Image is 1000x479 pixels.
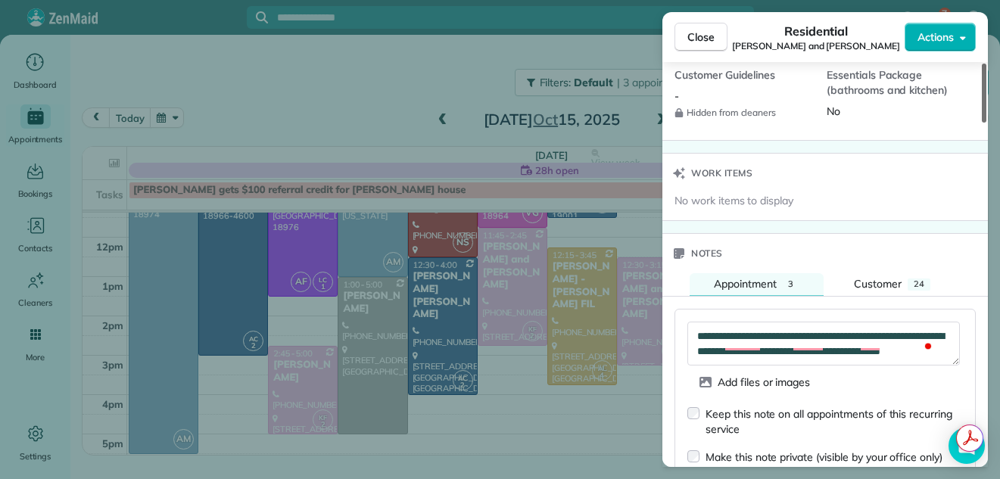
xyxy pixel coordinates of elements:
[687,30,715,45] span: Close
[827,67,967,98] span: Essentials Package (bathrooms and kitchen)
[854,277,902,291] span: Customer
[691,246,723,261] span: Notes
[827,104,840,118] span: No
[674,89,679,103] span: -
[917,30,954,45] span: Actions
[732,40,900,52] span: [PERSON_NAME] and [PERSON_NAME]
[674,107,815,119] span: Hidden from cleaners
[687,372,822,393] button: Add files or images
[687,322,960,365] textarea: To enrich screen reader interactions, please activate Accessibility in Grammarly extension settings
[949,428,985,464] div: Open Intercom Messenger
[714,277,777,291] span: Appointment
[706,449,942,465] label: Make this note private (visible by your office only)
[674,67,815,82] span: Customer Guidelines
[706,406,963,437] label: Keep this note on all appointments of this recurring service
[691,166,752,181] span: Work items
[674,23,727,51] button: Close
[784,22,849,40] span: Residential
[788,278,793,289] span: 3
[674,193,793,208] span: No work items to display
[718,375,810,390] span: Add files or images
[914,278,924,289] span: 24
